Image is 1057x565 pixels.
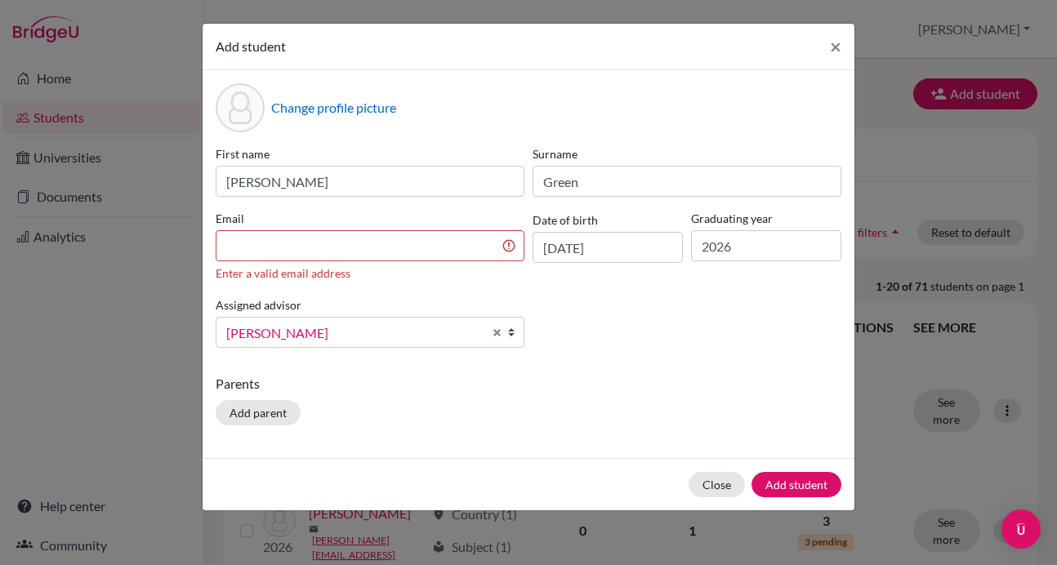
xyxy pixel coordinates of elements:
div: Profile picture [216,83,265,132]
div: Open Intercom Messenger [1001,509,1041,549]
span: [PERSON_NAME] [226,323,483,344]
button: Close [689,472,745,497]
label: First name [216,145,524,162]
label: Graduating year [691,210,841,227]
span: Add student [216,38,286,54]
button: Close [817,24,854,69]
label: Date of birth [533,211,598,229]
button: Add parent [216,400,301,425]
button: Add student [751,472,841,497]
div: Enter a valid email address [216,265,524,282]
p: Parents [216,374,841,394]
span: × [830,34,841,58]
label: Assigned advisor [216,296,301,314]
label: Email [216,210,524,227]
input: dd/mm/yyyy [533,232,683,263]
label: Surname [533,145,841,162]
